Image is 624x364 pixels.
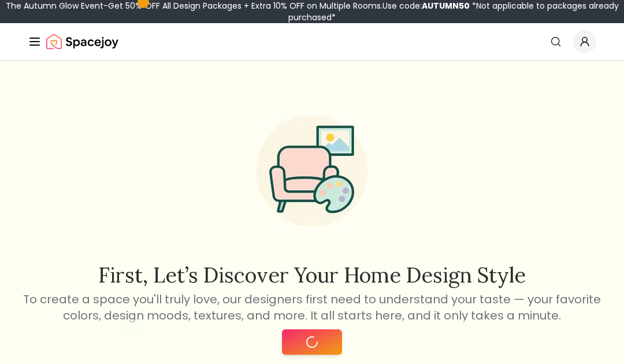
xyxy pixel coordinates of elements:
[9,263,615,287] h2: First, let’s discover your home design style
[28,23,596,60] nav: Global
[238,97,386,245] img: Start Style Quiz Illustration
[9,291,615,324] p: To create a space you'll truly love, our designers first need to understand your taste — your fav...
[46,30,118,53] a: Spacejoy
[46,30,118,53] img: Spacejoy Logo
